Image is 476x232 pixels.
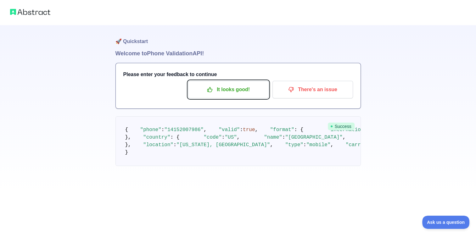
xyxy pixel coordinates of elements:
span: , [204,127,207,133]
span: , [330,142,333,148]
p: It looks good! [193,84,264,95]
span: , [343,135,346,140]
iframe: Toggle Customer Support [422,216,470,229]
span: true [243,127,255,133]
span: "country" [143,135,170,140]
span: "format" [270,127,294,133]
span: : [161,127,165,133]
span: "type" [285,142,303,148]
span: "valid" [219,127,240,133]
span: , [270,142,273,148]
span: : [173,142,176,148]
button: There's an issue [272,81,353,98]
span: "international" [328,127,373,133]
p: There's an issue [277,84,348,95]
span: "carrier" [345,142,372,148]
span: , [237,135,240,140]
h3: Please enter your feedback to continue [123,71,353,78]
span: "[GEOGRAPHIC_DATA]" [285,135,342,140]
span: "phone" [140,127,161,133]
span: : [282,135,285,140]
span: "US" [225,135,237,140]
span: : [222,135,225,140]
button: It looks good! [188,81,269,98]
span: "code" [204,135,222,140]
span: Success [328,123,355,130]
h1: 🚀 Quickstart [115,25,361,49]
span: { [125,127,128,133]
span: "[US_STATE], [GEOGRAPHIC_DATA]" [176,142,270,148]
span: "location" [143,142,173,148]
h1: Welcome to Phone Validation API! [115,49,361,58]
span: : { [171,135,180,140]
img: Abstract logo [10,8,50,16]
span: "mobile" [306,142,331,148]
span: : { [294,127,303,133]
span: , [255,127,258,133]
span: "name" [264,135,282,140]
span: : [240,127,243,133]
span: "14152007986" [164,127,204,133]
span: : [303,142,306,148]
